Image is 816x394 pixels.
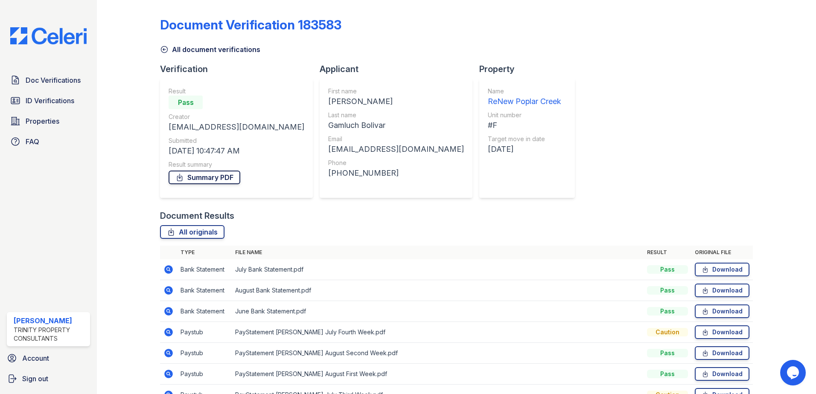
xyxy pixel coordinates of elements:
div: Email [328,135,464,143]
div: Name [488,87,561,96]
div: [PERSON_NAME] [14,316,87,326]
a: Name ReNew Poplar Creek [488,87,561,107]
td: Paystub [177,343,232,364]
div: Trinity Property Consultants [14,326,87,343]
div: [DATE] [488,143,561,155]
div: Property [479,63,582,75]
div: Target move in date [488,135,561,143]
div: Result [169,87,304,96]
td: July Bank Statement.pdf [232,259,644,280]
td: PayStatement [PERSON_NAME] August First Week.pdf [232,364,644,385]
td: Bank Statement [177,280,232,301]
div: Submitted [169,136,304,145]
div: Last name [328,111,464,119]
td: August Bank Statement.pdf [232,280,644,301]
div: Verification [160,63,320,75]
th: Type [177,246,232,259]
th: File name [232,246,644,259]
div: Document Verification 183583 [160,17,341,32]
td: Paystub [177,322,232,343]
td: PayStatement [PERSON_NAME] July Fourth Week.pdf [232,322,644,343]
div: Phone [328,159,464,167]
a: ID Verifications [7,92,90,109]
a: FAQ [7,133,90,150]
span: Sign out [22,374,48,384]
a: Properties [7,113,90,130]
div: Unit number [488,111,561,119]
div: Pass [647,307,688,316]
div: Gamluch Bolivar [328,119,464,131]
div: [EMAIL_ADDRESS][DOMAIN_NAME] [169,121,304,133]
div: Pass [647,286,688,295]
span: ID Verifications [26,96,74,106]
div: [PHONE_NUMBER] [328,167,464,179]
a: Doc Verifications [7,72,90,89]
td: PayStatement [PERSON_NAME] August Second Week.pdf [232,343,644,364]
span: FAQ [26,136,39,147]
a: Download [695,367,749,381]
span: Properties [26,116,59,126]
a: All originals [160,225,224,239]
div: [DATE] 10:47:47 AM [169,145,304,157]
div: ReNew Poplar Creek [488,96,561,107]
td: Bank Statement [177,259,232,280]
iframe: chat widget [780,360,807,385]
div: Document Results [160,210,234,222]
div: Pass [647,370,688,378]
span: Doc Verifications [26,75,81,85]
div: Pass [647,265,688,274]
div: #F [488,119,561,131]
div: Pass [647,349,688,357]
a: Download [695,284,749,297]
div: Caution [647,328,688,336]
div: [PERSON_NAME] [328,96,464,107]
a: All document verifications [160,44,260,55]
th: Original file [691,246,753,259]
div: Applicant [320,63,479,75]
a: Account [3,350,93,367]
td: June Bank Statement.pdf [232,301,644,322]
span: Account [22,353,49,363]
div: First name [328,87,464,96]
td: Paystub [177,364,232,385]
td: Bank Statement [177,301,232,322]
th: Result [644,246,691,259]
div: [EMAIL_ADDRESS][DOMAIN_NAME] [328,143,464,155]
a: Download [695,304,749,318]
a: Sign out [3,370,93,387]
a: Download [695,263,749,276]
a: Summary PDF [169,171,240,184]
a: Download [695,325,749,339]
img: CE_Logo_Blue-a8612792a0a2168367f1c8372b55b34899dd931a85d93a1a3d3e32e68fde9ad4.png [3,27,93,44]
div: Pass [169,96,203,109]
div: Result summary [169,160,304,169]
div: Creator [169,113,304,121]
a: Download [695,346,749,360]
